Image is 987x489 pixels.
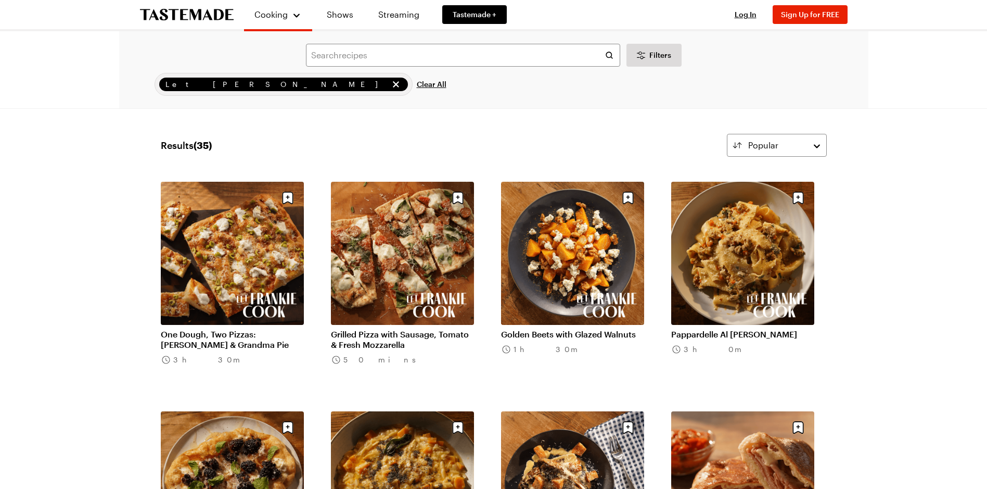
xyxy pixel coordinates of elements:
button: Desktop filters [626,44,682,67]
span: Popular [748,139,778,152]
span: Log In [735,10,757,19]
button: Save recipe [278,418,298,437]
a: Tastemade + [442,5,507,24]
button: Save recipe [448,188,468,208]
button: remove Let Frankie Cook [390,79,402,90]
a: One Dough, Two Pizzas: [PERSON_NAME] & Grandma Pie [161,329,304,350]
button: Save recipe [618,418,638,437]
span: Results [161,138,212,153]
button: Save recipe [278,188,298,208]
button: Clear All [417,73,446,96]
a: Grilled Pizza with Sausage, Tomato & Fresh Mozzarella [331,329,474,350]
span: Clear All [417,79,446,90]
a: To Tastemade Home Page [140,9,234,21]
button: Save recipe [448,418,468,437]
span: Sign Up for FREE [781,10,839,19]
button: Save recipe [618,188,638,208]
a: Golden Beets with Glazed Walnuts [501,329,644,340]
a: Pappardelle Al [PERSON_NAME] [671,329,814,340]
button: Log In [725,9,766,20]
button: Cooking [254,4,302,25]
span: Cooking [254,9,288,19]
button: Sign Up for FREE [773,5,848,24]
span: Let [PERSON_NAME] [165,79,388,90]
span: Filters [649,50,671,60]
button: Save recipe [788,418,808,437]
span: Tastemade + [453,9,496,20]
span: ( 35 ) [194,140,212,151]
button: Popular [727,134,827,157]
button: Save recipe [788,188,808,208]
